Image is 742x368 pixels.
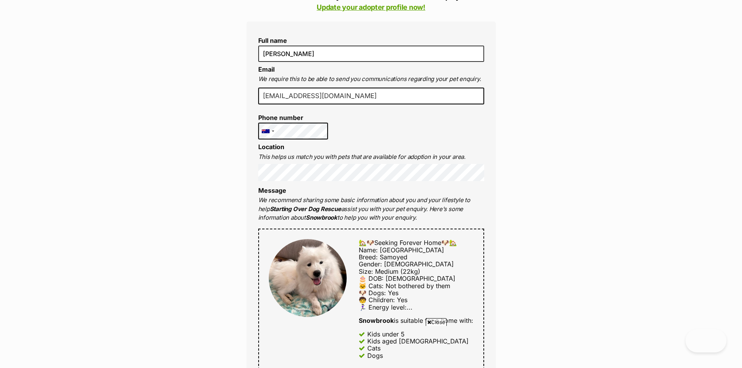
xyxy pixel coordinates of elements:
p: This helps us match you with pets that are available for adoption in your area. [258,153,484,162]
div: is suitable for a home with: [359,317,473,324]
strong: Snowbrook [359,317,394,324]
strong: Snowbrook [306,214,337,221]
a: Update your adopter profile now! [317,3,425,11]
label: Location [258,143,284,151]
p: We recommend sharing some basic information about you and your lifestyle to help assist you with ... [258,196,484,222]
label: Email [258,65,275,73]
label: Full name [258,37,484,44]
iframe: Help Scout Beacon - Open [686,329,726,352]
span: Close [426,318,447,326]
span: 🏡🐶Seeking Forever Home🐶🏡 Name: [GEOGRAPHIC_DATA] Breed: Samoyed Gender: [DEMOGRAPHIC_DATA] Size: ... [359,239,457,311]
iframe: Advertisement [182,329,560,364]
label: Message [258,187,286,194]
label: Phone number [258,114,328,121]
p: We require this to be able to send you communications regarding your pet enquiry. [258,75,484,84]
img: Snowbrook [269,239,347,317]
strong: Starting Over Dog Rescue [270,205,341,213]
input: E.g. Jimmy Chew [258,46,484,62]
div: Australia: +61 [259,123,277,139]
